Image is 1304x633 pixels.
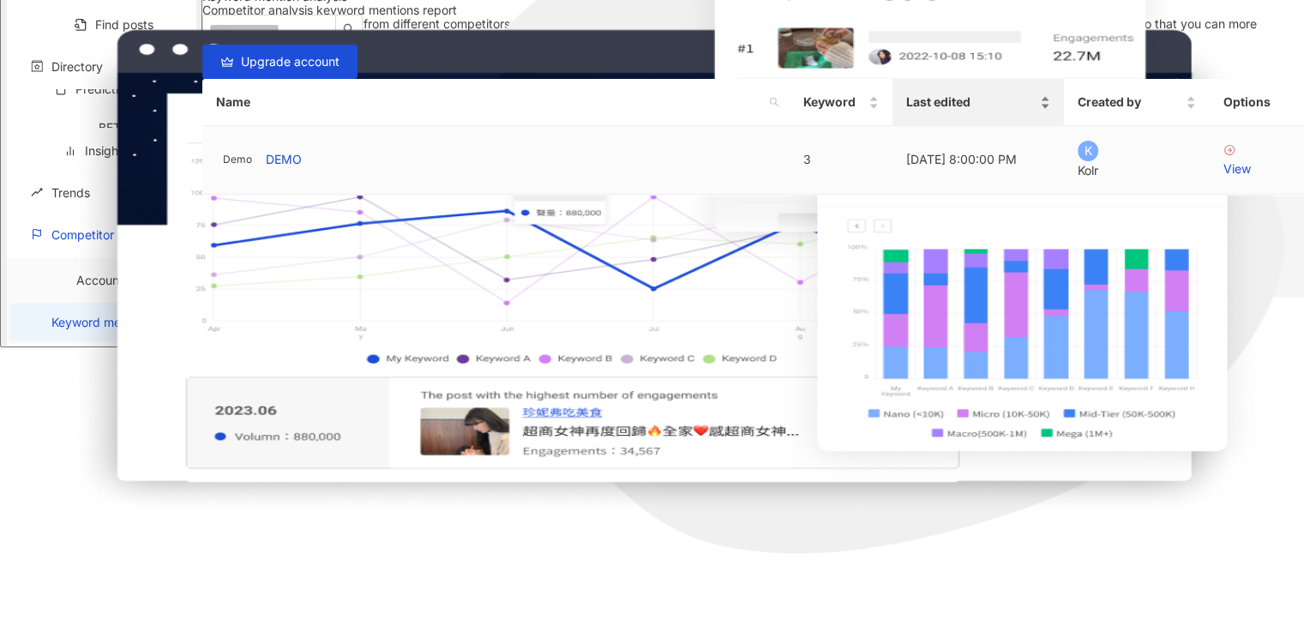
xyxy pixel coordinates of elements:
[803,93,865,112] span: Keyword
[241,55,340,69] span: Upgrade account
[1085,142,1092,160] span: K
[1078,93,1182,112] span: Created by
[790,79,892,126] th: Keyword
[766,89,783,115] span: search
[1210,79,1304,126] th: Options
[216,93,762,112] span: Name
[892,79,1064,126] th: Last edited
[1223,160,1290,178] div: View
[906,93,1037,112] span: Last edited
[1078,161,1196,180] div: Kolr
[202,45,358,79] a: Upgrade account
[1223,142,1290,178] a: View
[1064,79,1210,126] th: Created by
[892,126,1064,194] td: [DATE] 8:00:00 PM
[790,126,892,194] td: 3
[266,150,302,169] a: DEMO
[216,150,259,169] span: Demo
[769,97,779,107] span: search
